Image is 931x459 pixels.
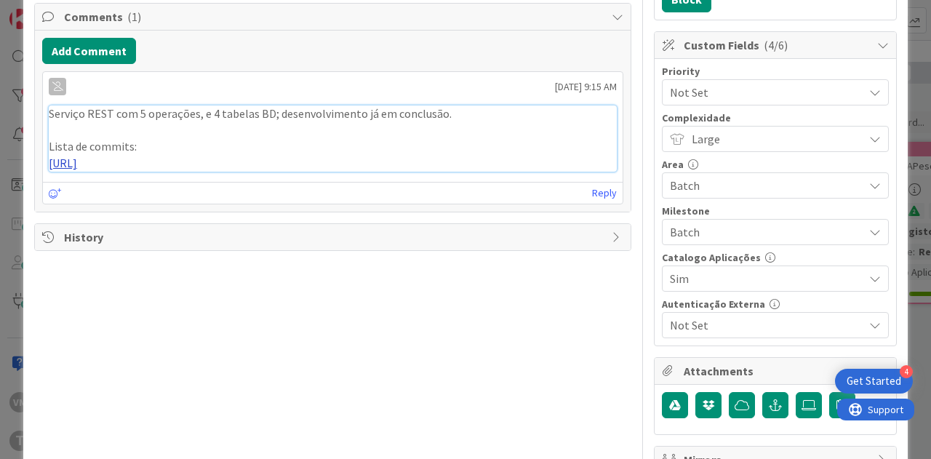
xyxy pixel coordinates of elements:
[692,129,856,149] span: Large
[662,159,889,169] div: Area
[592,184,617,202] a: Reply
[670,82,856,103] span: Not Set
[847,374,901,388] div: Get Started
[64,228,604,246] span: History
[49,156,77,170] a: [URL]
[835,369,913,394] div: Open Get Started checklist, remaining modules: 4
[31,2,66,20] span: Support
[662,206,889,216] div: Milestone
[662,113,889,123] div: Complexidade
[900,365,913,378] div: 4
[684,36,870,54] span: Custom Fields
[127,9,141,24] span: ( 1 )
[662,252,889,263] div: Catalogo Aplicações
[764,38,788,52] span: ( 4/6 )
[662,299,889,309] div: Autenticação Externa
[670,268,856,289] span: Sim
[662,66,889,76] div: Priority
[670,315,856,335] span: Not Set
[64,8,604,25] span: Comments
[49,138,617,155] p: Lista de commits:
[555,79,617,95] span: [DATE] 9:15 AM
[42,38,136,64] button: Add Comment
[670,222,856,242] span: Batch
[49,105,617,122] p: Serviço REST com 5 operações, e 4 tabelas BD; desenvolvimento já em conclusão.
[670,175,856,196] span: Batch
[684,362,870,380] span: Attachments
